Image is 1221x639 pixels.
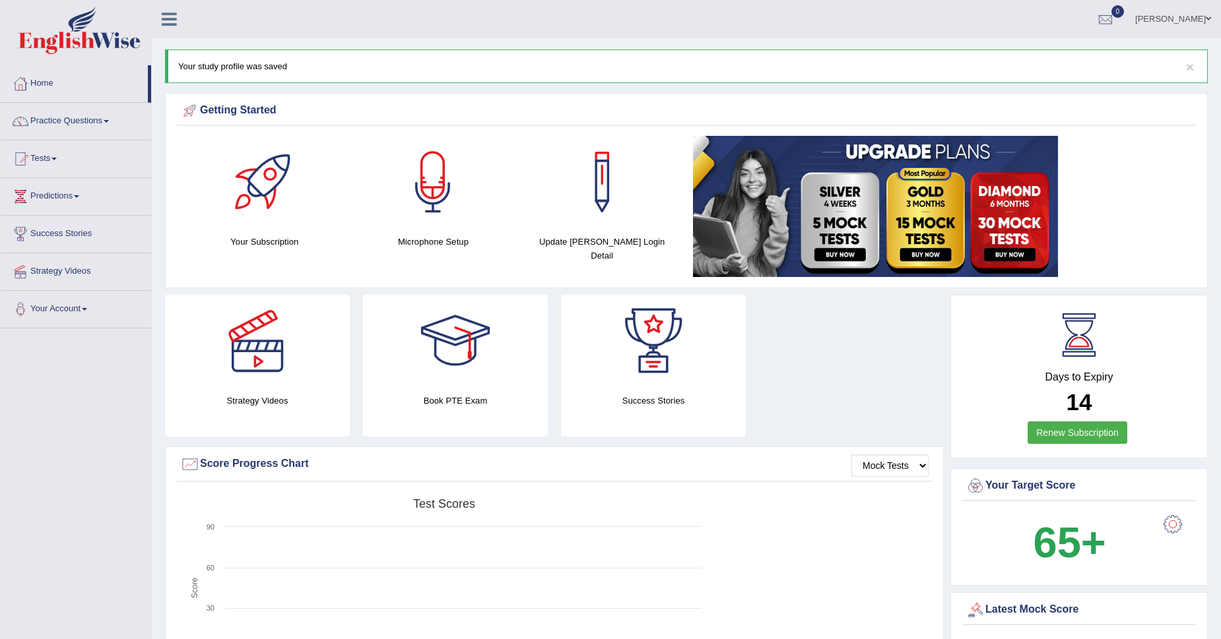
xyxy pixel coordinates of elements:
[966,476,1193,496] div: Your Target Score
[1186,60,1194,74] button: ×
[356,235,511,249] h4: Microphone Setup
[180,454,929,474] div: Score Progress Chart
[180,101,1193,121] div: Getting Started
[165,49,1208,83] div: Your study profile was saved
[1,178,151,211] a: Predictions
[693,136,1058,277] img: small5.jpg
[524,235,680,262] h4: Update [PERSON_NAME] Login Detail
[1,253,151,286] a: Strategy Videos
[1034,518,1106,566] b: 65+
[207,523,214,531] text: 90
[165,394,350,408] h4: Strategy Videos
[1067,389,1092,415] b: 14
[561,394,746,408] h4: Success Stories
[207,564,214,572] text: 60
[1,216,151,249] a: Success Stories
[966,600,1193,620] div: Latest Mock Score
[190,578,199,599] tspan: Score
[1,291,151,324] a: Your Account
[363,394,548,408] h4: Book PTE Exam
[413,497,475,510] tspan: Test scores
[966,371,1193,383] h4: Days to Expiry
[1,103,151,136] a: Practice Questions
[207,604,214,612] text: 30
[187,235,343,249] h4: Your Subscription
[1028,421,1127,444] a: Renew Subscription
[1,140,151,173] a: Tests
[1111,5,1125,18] span: 0
[1,65,148,98] a: Home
